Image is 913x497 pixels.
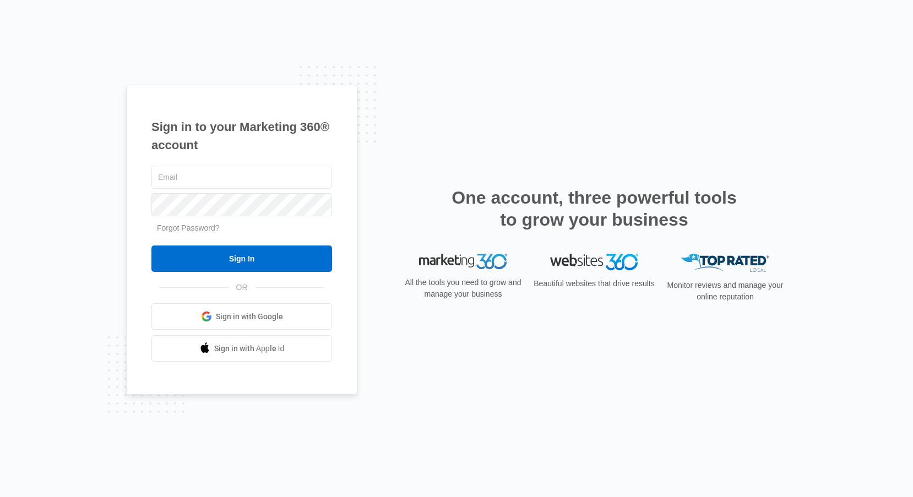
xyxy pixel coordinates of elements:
[532,278,656,290] p: Beautiful websites that drive results
[151,335,332,362] a: Sign in with Apple Id
[401,277,525,300] p: All the tools you need to grow and manage your business
[157,223,220,232] a: Forgot Password?
[216,311,283,323] span: Sign in with Google
[419,254,507,269] img: Marketing 360
[151,303,332,330] a: Sign in with Google
[151,118,332,154] h1: Sign in to your Marketing 360® account
[664,280,787,303] p: Monitor reviews and manage your online reputation
[550,254,638,270] img: Websites 360
[151,245,332,272] input: Sign In
[229,282,256,293] span: OR
[448,187,740,231] h2: One account, three powerful tools to grow your business
[214,343,285,354] span: Sign in with Apple Id
[151,166,332,189] input: Email
[681,254,769,272] img: Top Rated Local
